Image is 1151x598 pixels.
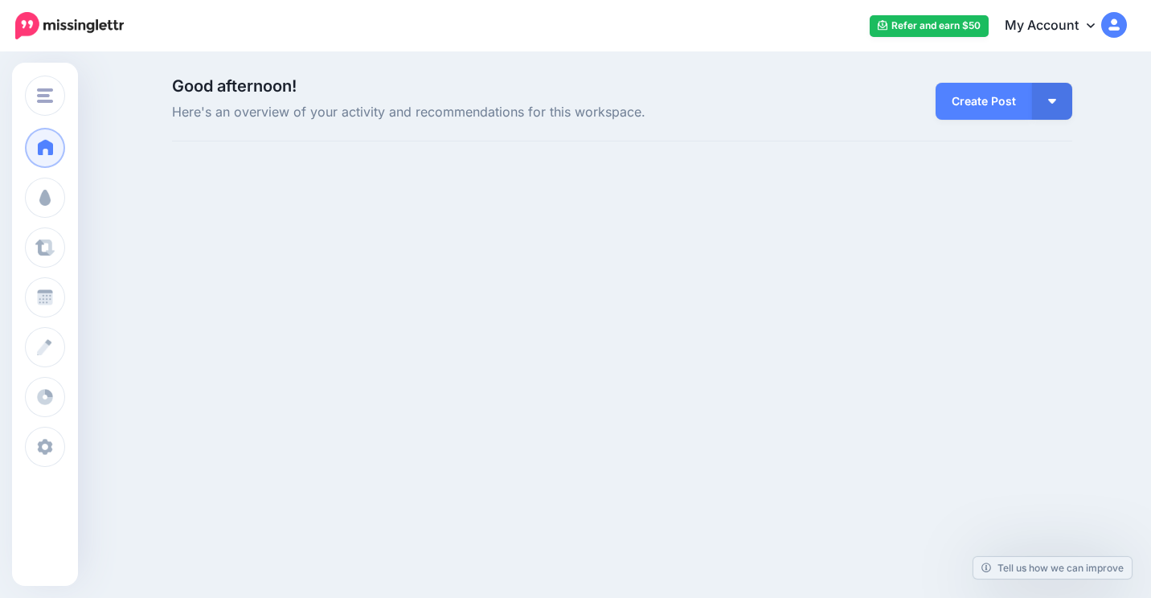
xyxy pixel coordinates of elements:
a: Refer and earn $50 [870,15,989,37]
a: Create Post [936,83,1032,120]
img: arrow-down-white.png [1048,99,1056,104]
a: My Account [989,6,1127,46]
img: Missinglettr [15,12,124,39]
span: Here's an overview of your activity and recommendations for this workspace. [172,102,764,123]
img: menu.png [37,88,53,103]
span: Good afternoon! [172,76,297,96]
a: Tell us how we can improve [973,557,1132,579]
